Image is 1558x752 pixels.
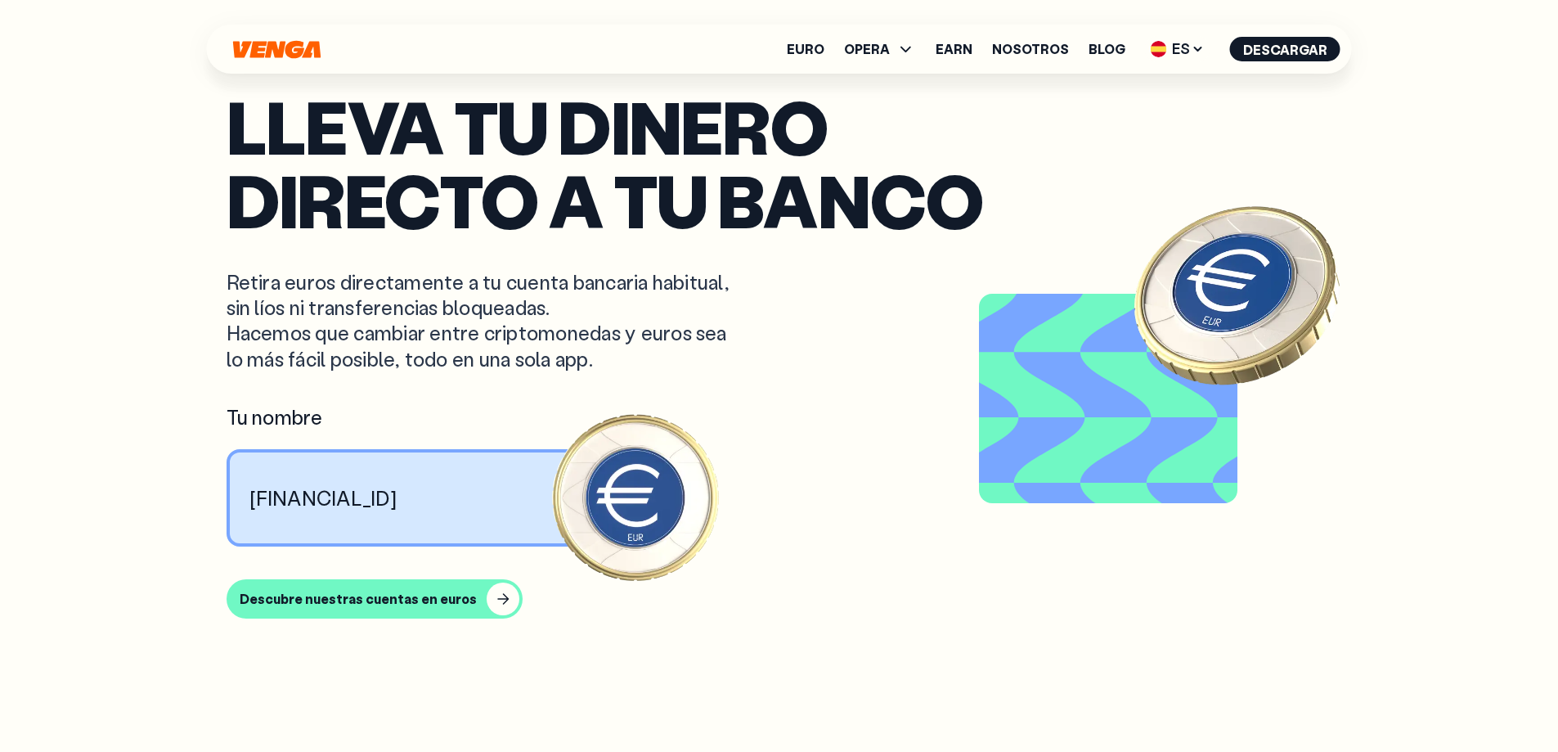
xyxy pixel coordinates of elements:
[936,43,972,56] a: Earn
[227,269,743,371] p: Retira euros directamente a tu cuenta bancaria habitual, sin líos ni transferencias bloqueadas. H...
[227,579,523,619] button: Descubre nuestras cuentas en euros
[1089,43,1125,56] a: Blog
[1151,41,1167,57] img: flag-es
[1230,37,1340,61] button: Descargar
[547,409,723,585] img: Euro coin
[844,43,890,56] span: OPERA
[1145,36,1210,62] span: ES
[227,579,1332,619] a: Descubre nuestras cuentas en euros
[787,43,824,56] a: Euro
[227,404,635,430] div: Tu nombre
[986,300,1231,497] video: Video background
[1115,171,1360,417] img: EURO coin
[240,591,477,607] div: Descubre nuestras cuentas en euros
[844,39,916,59] span: OPERA
[992,43,1069,56] a: Nosotros
[231,40,323,59] svg: Inicio
[249,485,397,511] p: [FINANCIAL_ID]
[227,89,1332,236] p: Lleva tu dinero directo a tu banco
